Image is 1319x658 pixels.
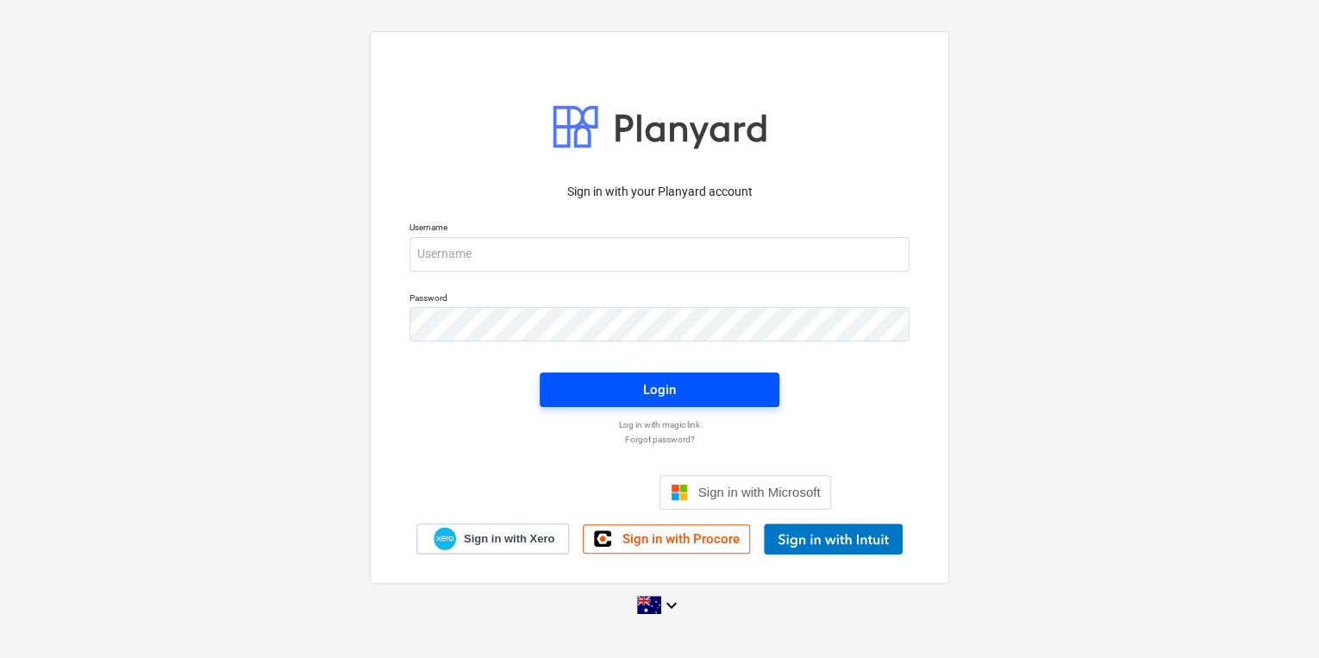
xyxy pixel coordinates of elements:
iframe: Sign in with Google Button [479,473,654,511]
p: Sign in with your Planyard account [409,183,910,201]
a: Sign in with Procore [583,524,750,554]
div: Login [643,379,676,401]
span: Sign in with Procore [622,531,739,547]
img: Xero logo [434,527,456,550]
p: Username [409,222,910,236]
span: Sign in with Microsoft [698,485,821,499]
a: Log in with magic link [401,419,918,430]
button: Login [540,373,779,407]
a: Sign in with Xero [416,523,570,554]
a: Forgot password? [401,434,918,445]
i: keyboard_arrow_down [661,595,682,616]
img: Microsoft logo [671,484,688,501]
input: Username [409,237,910,272]
p: Password [409,292,910,307]
span: Sign in with Xero [464,531,554,547]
